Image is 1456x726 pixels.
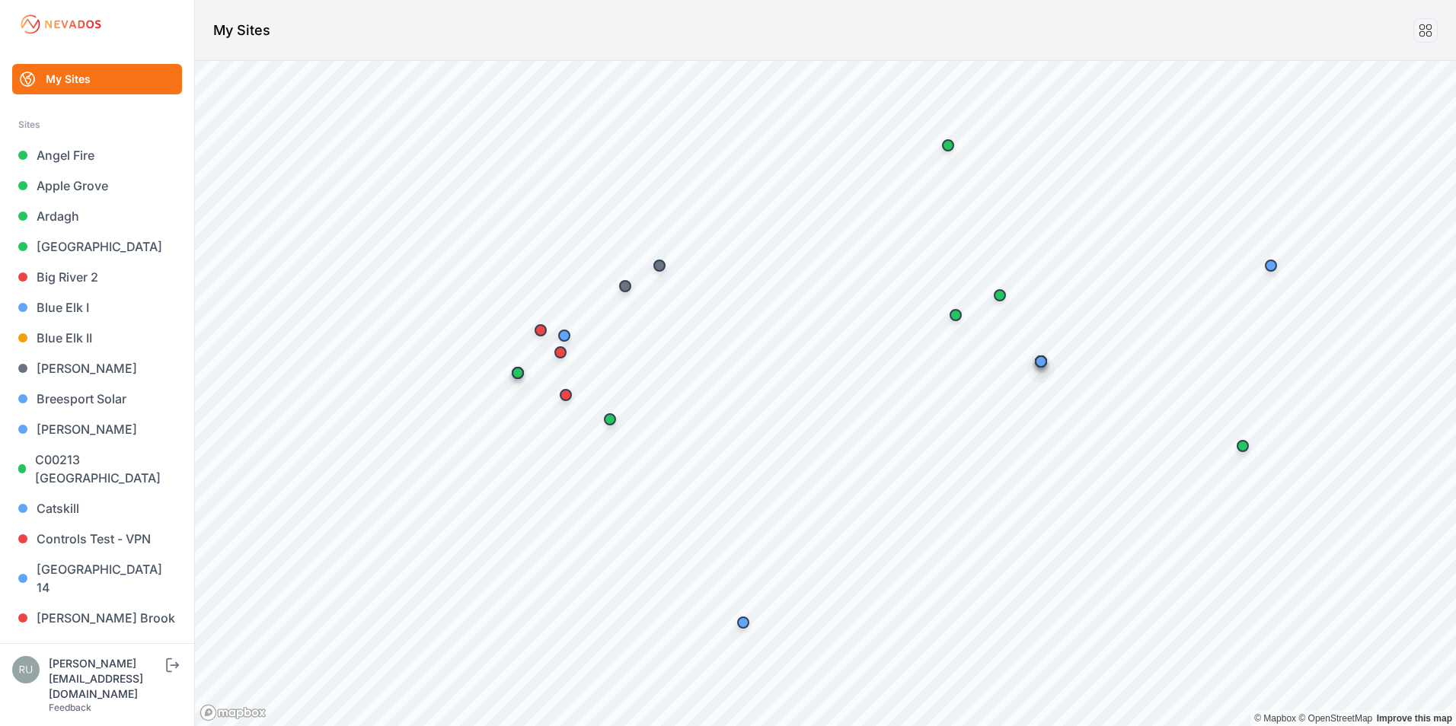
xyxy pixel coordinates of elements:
[12,262,182,292] a: Big River 2
[200,704,267,721] a: Mapbox logo
[545,337,576,368] div: Map marker
[195,61,1456,726] canvas: Map
[610,271,640,301] div: Map marker
[503,358,533,388] div: Map marker
[525,315,556,345] div: Map marker
[728,607,758,638] div: Map marker
[595,404,625,435] div: Map marker
[18,116,176,134] div: Sites
[12,554,182,603] a: [GEOGRAPHIC_DATA] 14
[1298,713,1372,724] a: OpenStreetMap
[12,323,182,353] a: Blue Elk II
[1254,713,1296,724] a: Mapbox
[12,493,182,524] a: Catskill
[12,353,182,384] a: [PERSON_NAME]
[12,656,40,683] img: russell@nevados.solar
[1228,431,1258,461] div: Map marker
[12,64,182,94] a: My Sites
[1377,713,1452,724] a: Map feedback
[12,292,182,323] a: Blue Elk I
[12,384,182,414] a: Breesport Solar
[12,201,182,231] a: Ardagh
[933,130,963,161] div: Map marker
[12,170,182,201] a: Apple Grove
[49,656,163,702] div: [PERSON_NAME][EMAIL_ADDRESS][DOMAIN_NAME]
[12,140,182,170] a: Angel Fire
[940,300,971,330] div: Map marker
[12,524,182,554] a: Controls Test - VPN
[12,414,182,444] a: [PERSON_NAME]
[1256,250,1286,281] div: Map marker
[12,231,182,262] a: [GEOGRAPHIC_DATA]
[18,12,104,37] img: Nevados
[12,633,182,664] a: Eastport ME
[12,444,182,493] a: C00213 [GEOGRAPHIC_DATA]
[644,250,675,281] div: Map marker
[213,20,270,41] h1: My Sites
[12,603,182,633] a: [PERSON_NAME] Brook
[1026,346,1056,377] div: Map marker
[551,380,581,410] div: Map marker
[985,280,1015,310] div: Map marker
[549,320,580,351] div: Map marker
[49,702,91,713] a: Feedback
